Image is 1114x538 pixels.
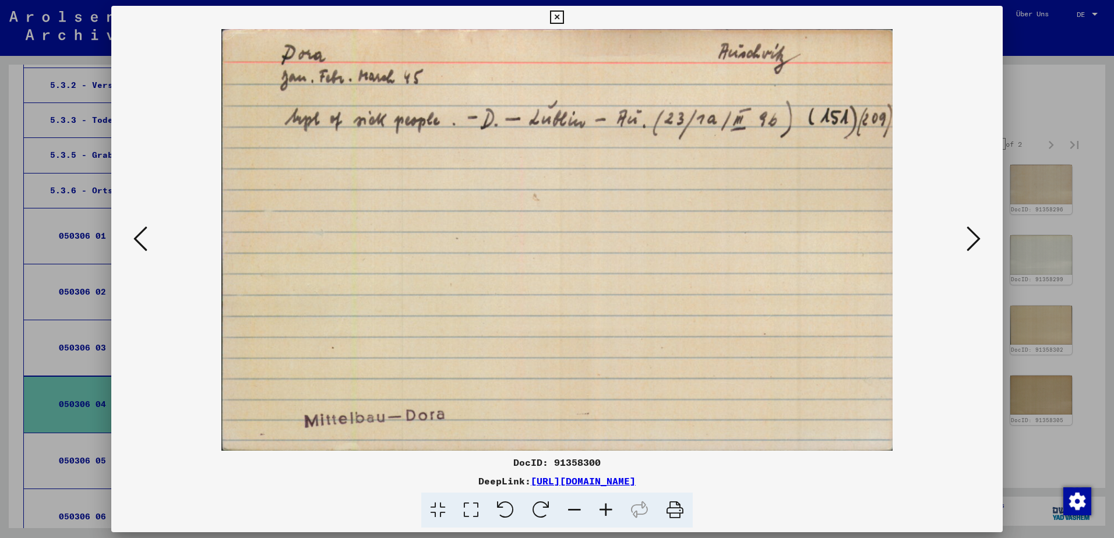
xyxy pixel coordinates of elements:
div: DocID: 91358300 [111,455,1003,469]
img: 001.jpg [151,29,963,451]
div: Zustimmung ändern [1063,487,1091,515]
a: [URL][DOMAIN_NAME] [531,475,636,487]
img: Zustimmung ändern [1063,487,1091,515]
div: DeepLink: [111,474,1003,488]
